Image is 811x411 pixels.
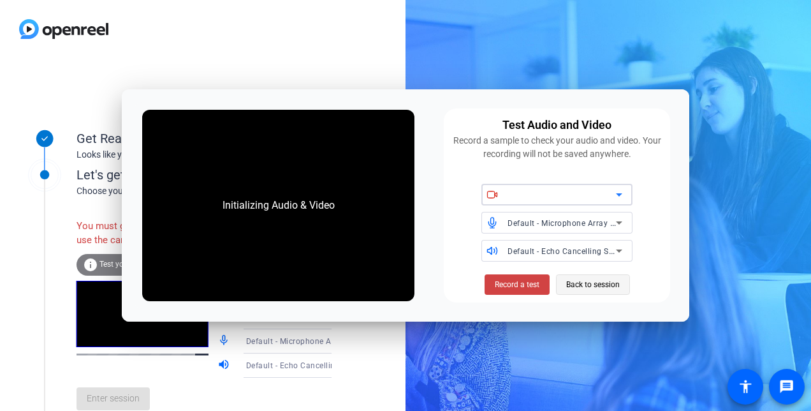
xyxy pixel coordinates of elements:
[779,379,794,394] mat-icon: message
[485,274,550,295] button: Record a test
[217,334,233,349] mat-icon: mic_none
[495,279,539,290] span: Record a test
[451,134,662,161] div: Record a sample to check your audio and video. Your recording will not be saved anywhere.
[508,218,678,228] span: Default - Microphone Array (Realtek(R) Audio)
[217,358,233,373] mat-icon: volume_up
[556,274,630,295] button: Back to session
[77,184,358,198] div: Choose your settings
[77,148,332,161] div: Looks like you've been invited to join
[77,213,217,254] div: You must grant permissions to use the camera.
[566,273,620,297] span: Back to session
[502,116,611,134] div: Test Audio and Video
[246,336,416,346] span: Default - Microphone Array (Realtek(R) Audio)
[77,165,358,184] div: Let's get connected.
[99,260,188,269] span: Test your audio and video
[77,129,332,148] div: Get Ready!
[738,379,753,394] mat-icon: accessibility
[246,360,513,370] span: Default - Echo Cancelling Speakerphone (Jabra Speak2 75) (0b0e:24f1)
[508,246,774,256] span: Default - Echo Cancelling Speakerphone (Jabra Speak2 75) (0b0e:24f1)
[83,257,98,273] mat-icon: info
[210,185,347,226] div: Initializing Audio & Video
